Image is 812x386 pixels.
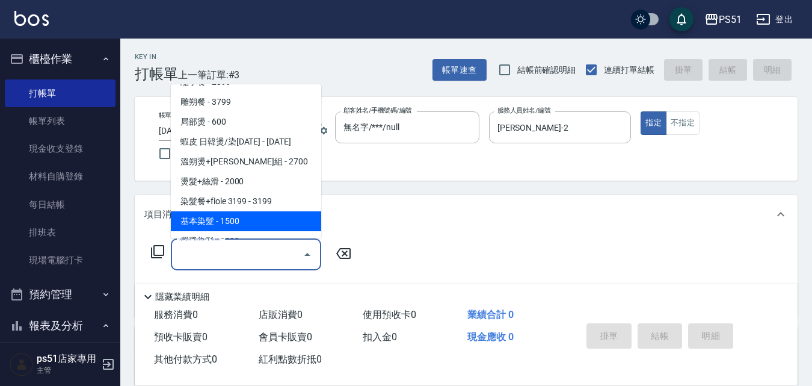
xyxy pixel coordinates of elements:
[10,352,34,376] img: Person
[343,106,412,115] label: 顧客姓名/手機號碼/編號
[432,59,487,81] button: 帳單速查
[154,353,217,365] span: 其他付款方式 0
[171,211,321,231] span: 基本染髮 - 1500
[5,163,115,190] a: 材料自購登錄
[5,43,115,75] button: 櫃檯作業
[144,208,180,221] p: 項目消費
[171,152,321,172] span: 溫朔燙+[PERSON_NAME]組 - 2700
[259,353,322,365] span: 紅利點數折抵 0
[5,279,115,310] button: 預約管理
[154,309,198,320] span: 服務消費 0
[5,107,115,135] a: 帳單列表
[363,309,416,320] span: 使用預收卡 0
[135,195,798,234] div: 項目消費
[5,135,115,163] a: 現金收支登錄
[159,111,184,120] label: 帳單日期
[641,111,666,135] button: 指定
[298,245,317,264] button: Close
[517,64,576,76] span: 結帳前確認明細
[135,66,178,82] h3: 打帳單
[135,53,178,61] h2: Key In
[467,331,514,343] span: 現金應收 0
[171,112,321,132] span: 局部燙 - 600
[171,132,321,152] span: 蝦皮 日韓燙/染[DATE] - [DATE]
[604,64,654,76] span: 連續打單結帳
[178,67,240,82] span: 上一筆訂單:#3
[159,121,275,141] input: YYYY/MM/DD hh:mm
[700,7,746,32] button: PS51
[5,219,115,246] a: 排班表
[37,365,98,376] p: 主管
[171,191,321,211] span: 染髮餐+fiole 3199 - 3199
[14,11,49,26] img: Logo
[363,331,397,343] span: 扣入金 0
[751,8,798,31] button: 登出
[5,191,115,219] a: 每日結帳
[5,310,115,341] button: 報表及分析
[666,111,700,135] button: 不指定
[5,246,115,274] a: 現場電腦打卡
[259,331,312,343] span: 會員卡販賣 0
[5,79,115,107] a: 打帳單
[259,309,303,320] span: 店販消費 0
[155,291,209,304] p: 隱藏業績明細
[467,309,514,320] span: 業績合計 0
[497,106,550,115] label: 服務人員姓名/編號
[171,172,321,191] span: 燙髮+絲滑 - 2000
[719,12,742,27] div: PS51
[669,7,694,31] button: save
[171,92,321,112] span: 雕朔餐 - 3799
[154,331,208,343] span: 預收卡販賣 0
[171,231,321,251] span: 嚴選染髮 - 2399
[37,353,98,365] h5: ps51店家專用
